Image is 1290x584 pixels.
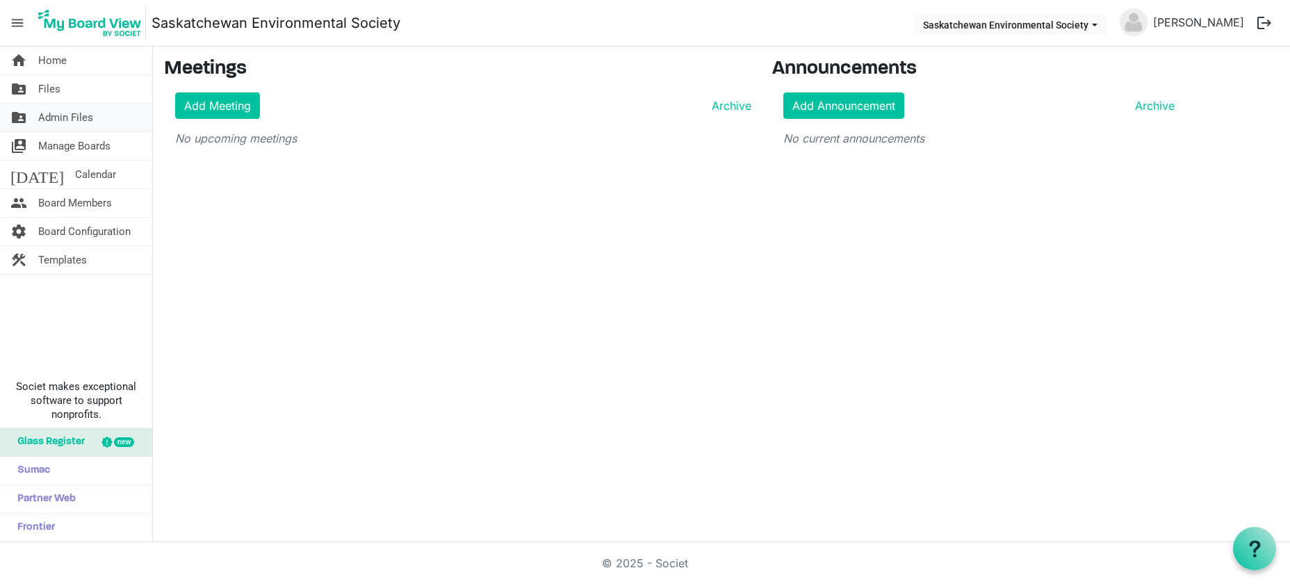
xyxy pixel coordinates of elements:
span: Societ makes exceptional software to support nonprofits. [6,380,146,421]
span: Home [38,47,67,74]
a: My Board View Logo [34,6,152,40]
span: Manage Boards [38,132,111,160]
span: folder_shared [10,75,27,103]
span: Calendar [75,161,116,188]
span: construction [10,246,27,274]
span: menu [4,10,31,36]
h3: Announcements [772,58,1186,81]
span: Board Configuration [38,218,131,245]
img: no-profile-picture.svg [1120,8,1148,36]
p: No upcoming meetings [175,130,751,147]
div: new [114,437,134,447]
span: folder_shared [10,104,27,131]
p: No current announcements [783,130,1175,147]
a: Saskatchewan Environmental Society [152,9,400,37]
a: © 2025 - Societ [602,556,688,570]
span: Board Members [38,189,112,217]
a: Add Meeting [175,92,260,119]
span: Admin Files [38,104,93,131]
span: Frontier [10,514,55,542]
img: My Board View Logo [34,6,146,40]
span: Partner Web [10,485,76,513]
span: home [10,47,27,74]
span: Sumac [10,457,50,485]
span: people [10,189,27,217]
span: switch_account [10,132,27,160]
a: Add Announcement [783,92,904,119]
button: logout [1250,8,1279,38]
span: settings [10,218,27,245]
a: Archive [706,97,751,114]
span: Templates [38,246,87,274]
a: Archive [1129,97,1175,114]
span: Files [38,75,60,103]
h3: Meetings [164,58,751,81]
span: Glass Register [10,428,85,456]
a: [PERSON_NAME] [1148,8,1250,36]
button: Saskatchewan Environmental Society dropdownbutton [914,15,1107,34]
span: [DATE] [10,161,64,188]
